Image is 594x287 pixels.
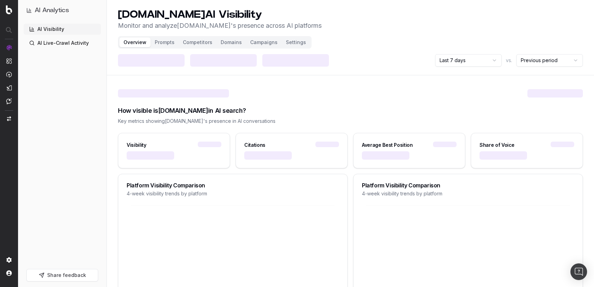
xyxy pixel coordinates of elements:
[570,263,587,280] div: Open Intercom Messenger
[127,183,339,188] div: Platform Visibility Comparison
[24,24,101,35] a: AI Visibility
[217,37,246,47] button: Domains
[506,57,512,64] span: vs.
[151,37,179,47] button: Prompts
[480,142,515,149] div: Share of Voice
[6,71,12,77] img: Activation
[118,118,583,125] div: Key metrics showing [DOMAIN_NAME] 's presence in AI conversations
[246,37,282,47] button: Campaigns
[26,6,98,15] button: AI Analytics
[362,142,413,149] div: Average Best Position
[127,142,146,149] div: Visibility
[362,183,574,188] div: Platform Visibility Comparison
[7,116,11,121] img: Switch project
[282,37,310,47] button: Settings
[6,45,12,50] img: Analytics
[362,190,574,197] div: 4-week visibility trends by platform
[244,142,265,149] div: Citations
[6,257,12,263] img: Setting
[6,5,12,14] img: Botify logo
[6,58,12,64] img: Intelligence
[26,269,98,281] button: Share feedback
[6,270,12,276] img: My account
[24,37,101,49] a: AI Live-Crawl Activity
[127,190,339,197] div: 4-week visibility trends by platform
[119,37,151,47] button: Overview
[6,85,12,91] img: Studio
[118,8,322,21] h1: [DOMAIN_NAME] AI Visibility
[118,21,322,31] p: Monitor and analyze [DOMAIN_NAME] 's presence across AI platforms
[179,37,217,47] button: Competitors
[6,98,12,104] img: Assist
[118,106,583,116] div: How visible is [DOMAIN_NAME] in AI search?
[35,6,69,15] h1: AI Analytics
